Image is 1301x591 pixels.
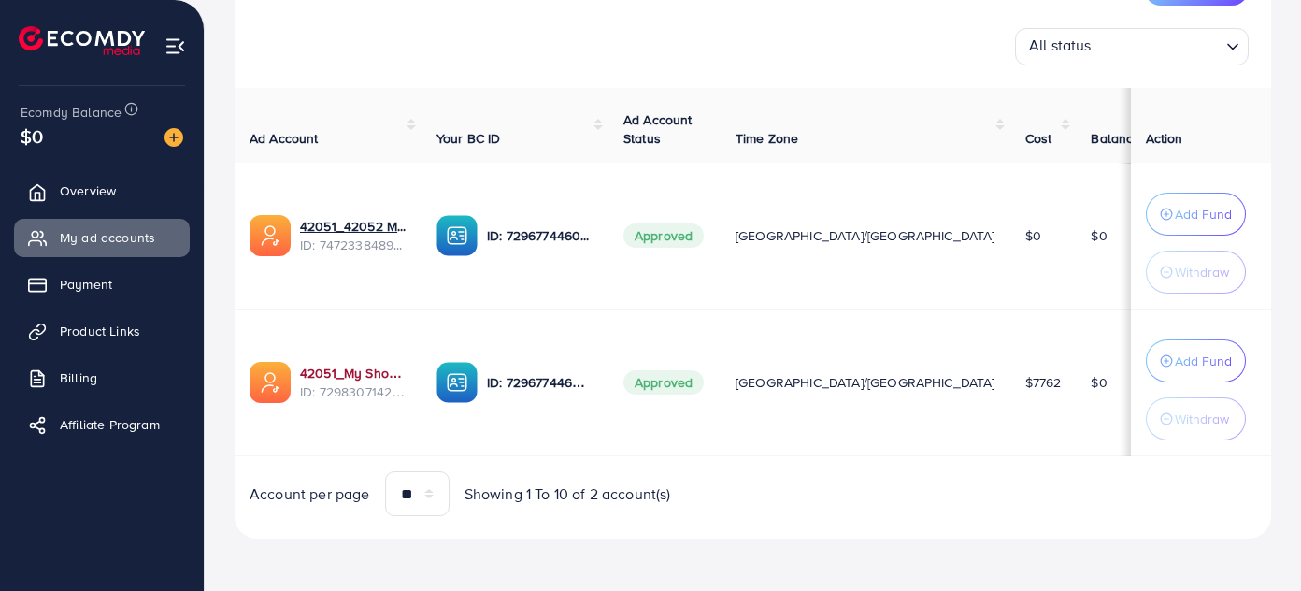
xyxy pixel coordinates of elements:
[1175,261,1229,283] p: Withdraw
[60,415,160,434] span: Affiliate Program
[300,217,407,255] div: <span class='underline'>42051_42052 My Shop Ideas_1739789387725</span></br>7472338489627934736
[14,266,190,303] a: Payment
[736,129,798,148] span: Time Zone
[1015,28,1249,65] div: Search for option
[1222,507,1287,577] iframe: Chat
[436,362,478,403] img: ic-ba-acc.ded83a64.svg
[300,364,407,402] div: <span class='underline'>42051_My Shop Ideas_1699269558083</span></br>7298307142862290946
[60,181,116,200] span: Overview
[487,224,593,247] p: ID: 7296774460420456449
[14,219,190,256] a: My ad accounts
[14,172,190,209] a: Overview
[1146,251,1246,294] button: Withdraw
[623,370,704,395] span: Approved
[250,129,319,148] span: Ad Account
[623,223,704,248] span: Approved
[465,483,671,505] span: Showing 1 To 10 of 2 account(s)
[1175,203,1232,225] p: Add Fund
[250,362,291,403] img: ic-ads-acc.e4c84228.svg
[300,364,407,382] a: 42051_My Shop Ideas_1699269558083
[164,128,183,147] img: image
[487,371,593,394] p: ID: 7296774460420456449
[60,275,112,294] span: Payment
[21,103,122,122] span: Ecomdy Balance
[21,123,43,150] span: $0
[1175,350,1232,372] p: Add Fund
[736,226,995,245] span: [GEOGRAPHIC_DATA]/[GEOGRAPHIC_DATA]
[1025,373,1062,392] span: $7762
[300,236,407,254] span: ID: 7472338489627934736
[19,26,145,55] img: logo
[1091,226,1107,245] span: $0
[1097,32,1219,61] input: Search for option
[1091,373,1107,392] span: $0
[1146,339,1246,382] button: Add Fund
[250,215,291,256] img: ic-ads-acc.e4c84228.svg
[250,483,370,505] span: Account per page
[436,215,478,256] img: ic-ba-acc.ded83a64.svg
[1025,226,1041,245] span: $0
[60,322,140,340] span: Product Links
[623,110,693,148] span: Ad Account Status
[436,129,501,148] span: Your BC ID
[60,368,97,387] span: Billing
[300,217,407,236] a: 42051_42052 My Shop Ideas_1739789387725
[60,228,155,247] span: My ad accounts
[1025,31,1095,61] span: All status
[736,373,995,392] span: [GEOGRAPHIC_DATA]/[GEOGRAPHIC_DATA]
[300,382,407,401] span: ID: 7298307142862290946
[1025,129,1052,148] span: Cost
[1146,129,1183,148] span: Action
[164,36,186,57] img: menu
[14,406,190,443] a: Affiliate Program
[14,312,190,350] a: Product Links
[1091,129,1140,148] span: Balance
[1146,193,1246,236] button: Add Fund
[14,359,190,396] a: Billing
[1146,397,1246,440] button: Withdraw
[1175,408,1229,430] p: Withdraw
